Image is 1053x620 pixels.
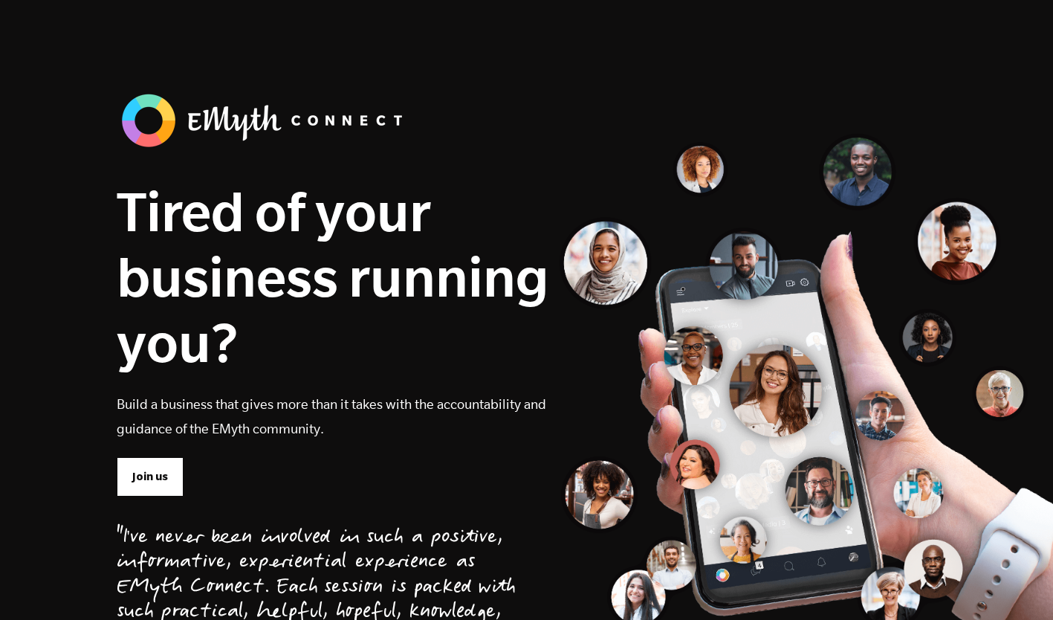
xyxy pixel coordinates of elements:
[132,468,168,485] span: Join us
[117,89,414,152] img: banner_logo
[117,178,549,375] h1: Tired of your business running you?
[117,392,549,441] p: Build a business that gives more than it takes with the accountability and guidance of the EMyth ...
[117,457,184,496] a: Join us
